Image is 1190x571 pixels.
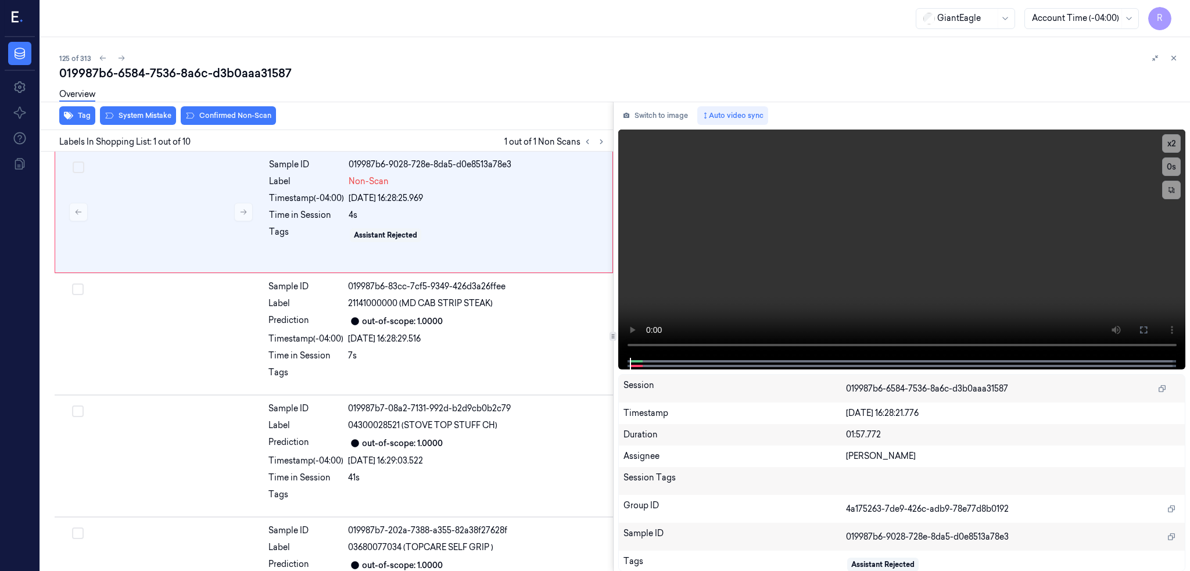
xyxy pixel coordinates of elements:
button: R [1148,7,1171,30]
div: Duration [623,429,846,441]
span: Non-Scan [349,175,389,188]
div: [PERSON_NAME] [846,450,1180,462]
div: Tags [269,226,344,245]
div: Tags [268,367,343,385]
div: Label [268,541,343,554]
div: 41s [348,472,606,484]
div: Prediction [268,436,343,450]
div: Sample ID [268,403,343,415]
button: Switch to image [618,106,693,125]
button: 0s [1162,157,1181,176]
span: Labels In Shopping List: 1 out of 10 [59,136,191,148]
div: Timestamp (-04:00) [269,192,344,204]
div: [DATE] 16:29:03.522 [348,455,606,467]
div: Assignee [623,450,846,462]
div: Label [269,175,344,188]
div: 01:57.772 [846,429,1180,441]
div: Assistant Rejected [354,230,417,240]
div: Sample ID [268,525,343,537]
div: out-of-scope: 1.0000 [362,437,443,450]
div: 019987b6-9028-728e-8da5-d0e8513a78e3 [349,159,605,171]
div: Sample ID [269,159,344,171]
div: Session [623,379,846,398]
div: Time in Session [268,472,343,484]
div: 4s [349,209,605,221]
div: [DATE] 16:28:25.969 [349,192,605,204]
div: Timestamp (-04:00) [268,333,343,345]
button: Select row [72,527,84,539]
div: Prediction [268,314,343,328]
div: Tags [268,489,343,507]
span: 019987b6-6584-7536-8a6c-d3b0aaa31587 [846,383,1008,395]
div: 019987b7-08a2-7131-992d-b2d9cb0b2c79 [348,403,606,415]
div: Sample ID [268,281,343,293]
div: Timestamp (-04:00) [268,455,343,467]
div: [DATE] 16:28:29.516 [348,333,606,345]
div: Group ID [623,500,846,518]
div: out-of-scope: 1.0000 [362,315,443,328]
button: Auto video sync [697,106,768,125]
span: 04300028521 (STOVE TOP STUFF CH) [348,419,497,432]
div: Sample ID [623,527,846,546]
div: Timestamp [623,407,846,419]
div: Time in Session [268,350,343,362]
div: Label [268,297,343,310]
div: Time in Session [269,209,344,221]
div: Assistant Rejected [851,559,915,570]
div: Label [268,419,343,432]
span: 019987b6-9028-728e-8da5-d0e8513a78e3 [846,531,1009,543]
button: System Mistake [100,106,176,125]
button: Select row [72,283,84,295]
div: Session Tags [623,472,846,490]
span: 4a175263-7de9-426c-adb9-78e77d8b0192 [846,503,1009,515]
div: 7s [348,350,606,362]
div: [DATE] 16:28:21.776 [846,407,1180,419]
div: 019987b7-202a-7388-a355-82a38f27628f [348,525,606,537]
span: 1 out of 1 Non Scans [504,135,608,149]
button: Confirmed Non-Scan [181,106,276,125]
span: 21141000000 (MD CAB STRIP STEAK) [348,297,493,310]
div: 019987b6-6584-7536-8a6c-d3b0aaa31587 [59,65,1181,81]
div: 019987b6-83cc-7cf5-9349-426d3a26ffee [348,281,606,293]
button: Select row [73,161,84,173]
a: Overview [59,88,95,102]
span: 125 of 313 [59,53,91,63]
button: Tag [59,106,95,125]
span: 03680077034 (TOPCARE SELF GRIP ) [348,541,493,554]
button: Select row [72,405,84,417]
button: x2 [1162,134,1181,153]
